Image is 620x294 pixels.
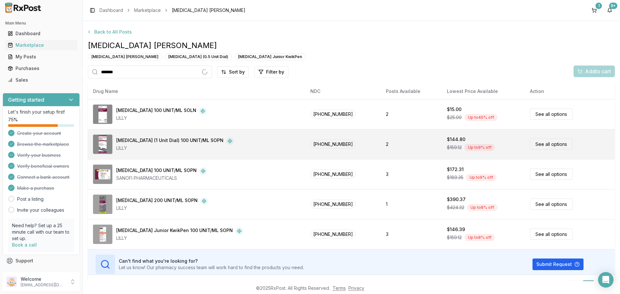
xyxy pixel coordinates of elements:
[17,163,69,169] span: Verify beneficial owners
[310,110,356,118] span: [PHONE_NUMBER]
[119,264,304,271] p: Let us know! Our pharmacy success team will work hard to find the products you need.
[530,228,573,240] a: See all options
[116,197,198,205] div: [MEDICAL_DATA] 200 UNIT/ML SOPN
[381,129,441,159] td: 2
[116,175,207,181] div: SANOFI PHARMACEUTICALS
[447,234,462,241] span: $159.12
[172,7,245,14] span: [MEDICAL_DATA] [PERSON_NAME]
[447,106,461,113] div: $15.00
[3,255,80,267] button: Support
[447,136,465,143] div: $144.80
[17,130,61,137] span: Create your account
[5,28,77,39] a: Dashboard
[134,7,161,14] a: Marketplace
[305,84,381,99] th: NDC
[266,69,284,75] span: Filter by
[229,69,245,75] span: Sort by
[165,53,232,60] div: [MEDICAL_DATA] (0.5 Unit Dial)
[466,174,497,181] div: Up to 9 % off
[8,96,44,104] h3: Getting started
[447,114,462,121] span: $25.00
[116,227,233,235] div: [MEDICAL_DATA] Junior KwikPen 100 UNIT/ML SOPN
[3,3,44,13] img: RxPost Logo
[447,196,466,203] div: $390.37
[5,39,77,51] a: Marketplace
[570,280,607,292] nav: pagination
[93,195,112,214] img: HumaLOG KwikPen 200 UNIT/ML SOPN
[381,189,441,219] td: 1
[333,285,346,291] a: Terms
[464,234,495,241] div: Up to 8 % off
[88,53,162,60] div: [MEDICAL_DATA] [PERSON_NAME]
[17,185,54,191] span: Make a purchase
[598,272,614,288] div: Open Intercom Messenger
[12,222,70,242] p: Need help? Set up a 25 minute call with our team to set up.
[21,276,66,282] p: Welcome
[442,84,525,99] th: Lowest Price Available
[583,280,594,292] a: 1
[119,258,304,264] h3: Can't find what you're looking for?
[17,196,44,202] a: Post a listing
[15,269,37,276] span: Feedback
[348,285,364,291] a: Privacy
[234,53,305,60] div: [MEDICAL_DATA] Junior KwikPen
[530,108,573,120] a: See all options
[88,40,615,51] span: [MEDICAL_DATA] [PERSON_NAME]
[93,135,112,154] img: Insulin Lispro (1 Unit Dial) 100 UNIT/ML SOPN
[447,166,464,173] div: $172.31
[530,168,573,180] a: See all options
[116,115,207,121] div: LILLY
[595,3,602,9] div: 1
[116,205,208,211] div: LILLY
[21,282,66,288] p: [EMAIL_ADDRESS][DOMAIN_NAME]
[447,174,463,181] span: $189.35
[5,74,77,86] a: Sales
[310,140,356,148] span: [PHONE_NUMBER]
[381,159,441,189] td: 3
[381,84,441,99] th: Posts Available
[3,75,80,85] button: Sales
[464,144,495,151] div: Up to 9 % off
[116,167,197,175] div: [MEDICAL_DATA] 100 UNIT/ML SOPN
[8,42,75,48] div: Marketplace
[8,30,75,37] div: Dashboard
[530,198,573,210] a: See all options
[93,105,112,124] img: Insulin Lispro 100 UNIT/ML SOLN
[17,207,64,213] a: Invite your colleagues
[8,54,75,60] div: My Posts
[3,63,80,74] button: Purchases
[532,259,584,270] button: Submit Request
[604,5,615,15] button: 9+
[589,5,599,15] button: 1
[5,51,77,63] a: My Posts
[6,277,17,287] img: User avatar
[99,7,245,14] nav: breadcrumb
[217,66,249,78] button: Sort by
[88,84,305,99] th: Drug Name
[447,204,464,211] span: $424.32
[467,204,498,211] div: Up to 8 % off
[83,26,136,38] button: Back to All Posts
[381,219,441,249] td: 3
[17,141,69,147] span: Browse the marketplace
[530,138,573,150] a: See all options
[3,28,80,39] button: Dashboard
[8,109,74,115] p: Let's finish your setup first!
[310,200,356,208] span: [PHONE_NUMBER]
[12,242,37,248] a: Book a call
[17,152,61,158] span: Verify your business
[8,117,18,123] span: 75 %
[116,137,223,145] div: [MEDICAL_DATA] (1 Unit Dial) 100 UNIT/ML SOPN
[5,63,77,74] a: Purchases
[17,174,69,180] span: Connect a bank account
[88,26,615,38] a: Back to All Posts
[3,52,80,62] button: My Posts
[609,3,617,9] div: 9+
[3,40,80,50] button: Marketplace
[310,170,356,178] span: [PHONE_NUMBER]
[116,235,243,241] div: LILLY
[447,144,462,151] span: $159.12
[464,114,498,121] div: Up to 40 % off
[3,267,80,278] button: Feedback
